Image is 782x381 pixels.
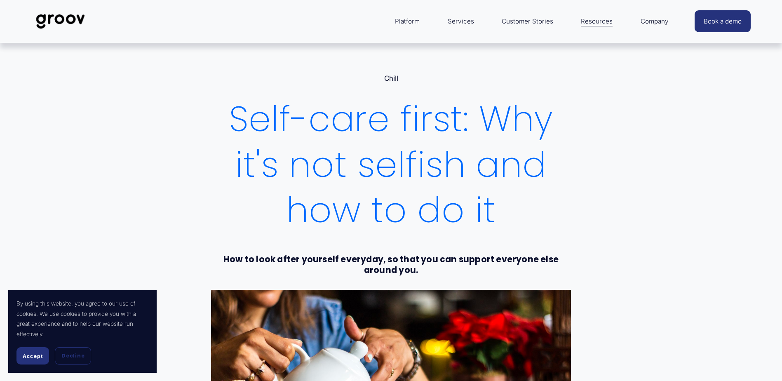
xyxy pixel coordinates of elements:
[16,299,148,339] p: By using this website, you agree to our use of cookies. We use cookies to provide you with a grea...
[61,352,85,360] span: Decline
[641,16,669,27] span: Company
[223,254,560,276] strong: How to look after yourself everyday, so that you can support everyone else around you.
[391,12,424,31] a: folder dropdown
[577,12,617,31] a: folder dropdown
[23,353,43,359] span: Accept
[31,8,89,35] img: Groov | Workplace Science Platform | Unlock Performance | Drive Results
[8,290,157,373] section: Cookie banner
[581,16,613,27] span: Resources
[695,10,751,32] a: Book a demo
[498,12,557,31] a: Customer Stories
[384,74,398,82] a: Chill
[395,16,420,27] span: Platform
[55,347,91,365] button: Decline
[211,96,571,233] h1: Self-care first: Why it's not selfish and how to do it
[636,12,673,31] a: folder dropdown
[444,12,478,31] a: Services
[16,347,49,365] button: Accept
